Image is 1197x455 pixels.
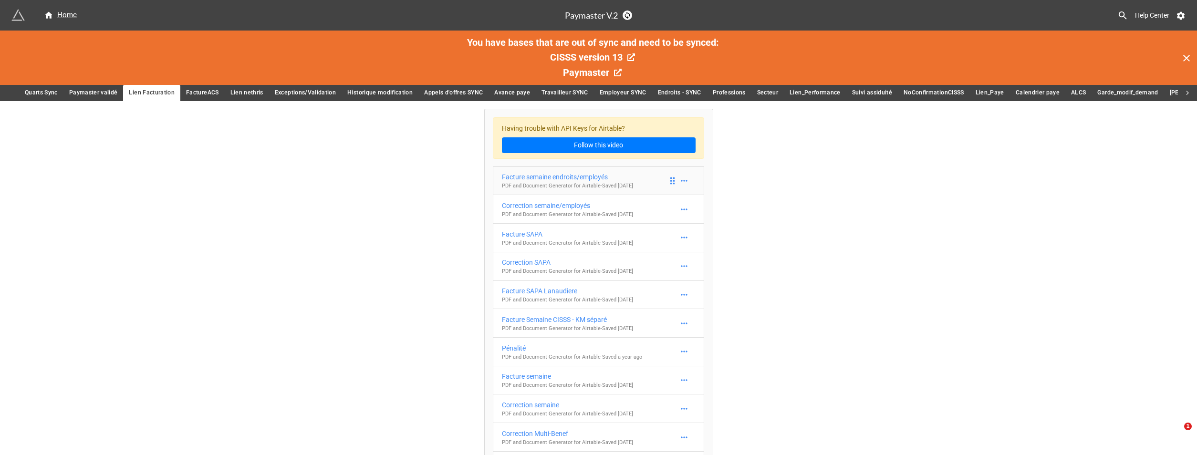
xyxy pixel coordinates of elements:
a: Follow this video [502,137,696,154]
span: Lien Facturation [129,88,175,98]
p: PDF and Document Generator for Airtable - Saved [DATE] [502,410,633,418]
span: Employeur SYNC [600,88,646,98]
span: Endroits - SYNC [658,88,701,98]
span: Secteur [757,88,778,98]
span: Lien_Performance [790,88,841,98]
a: Facture semaine endroits/employésPDF and Document Generator for Airtable-Saved [DATE] [493,166,704,196]
div: Correction Multi-Benef [502,428,633,439]
span: Quarts Sync [25,88,58,98]
span: Professions [713,88,746,98]
p: PDF and Document Generator for Airtable - Saved [DATE] [502,239,633,247]
a: Sync Base Structure [623,10,632,20]
div: Facture semaine endroits/employés [502,172,633,182]
div: Home [44,10,77,21]
span: Appels d'offres SYNC [424,88,483,98]
div: Having trouble with API Keys for Airtable? [493,117,704,159]
a: Correction semainePDF and Document Generator for Airtable-Saved [DATE] [493,394,704,423]
a: Facture SAPA LanaudierePDF and Document Generator for Airtable-Saved [DATE] [493,280,704,310]
span: NoConfirmationCISSS [904,88,964,98]
span: Exceptions/Validation [275,88,336,98]
span: Lien_Paye [976,88,1004,98]
span: Calendrier paye [1016,88,1060,98]
iframe: Intercom live chat [1165,423,1187,445]
a: Facture semainePDF and Document Generator for Airtable-Saved [DATE] [493,366,704,395]
img: miniextensions-icon.73ae0678.png [11,9,25,22]
a: Correction semaine/employésPDF and Document Generator for Airtable-Saved [DATE] [493,195,704,224]
span: You have bases that are out of sync and need to be synced: [467,37,719,48]
p: PDF and Document Generator for Airtable - Saved [DATE] [502,439,633,446]
span: CISSS version 13 [550,52,623,63]
h3: Paymaster V.2 [565,11,618,20]
span: 1 [1184,423,1192,430]
p: PDF and Document Generator for Airtable - Saved [DATE] [502,211,633,218]
div: Correction SAPA [502,257,633,268]
a: Facture Semaine CISSS - KM séparéPDF and Document Generator for Airtable-Saved [DATE] [493,309,704,338]
a: PénalitéPDF and Document Generator for Airtable-Saved a year ago [493,337,704,366]
a: Help Center [1128,7,1176,24]
span: Avance paye [494,88,530,98]
p: PDF and Document Generator for Airtable - Saved [DATE] [502,182,633,190]
a: Correction SAPAPDF and Document Generator for Airtable-Saved [DATE] [493,252,704,281]
div: Facture SAPA [502,229,633,239]
span: Lien nethris [230,88,263,98]
div: scrollable auto tabs example [19,85,1178,101]
div: Facture Semaine CISSS - KM séparé [502,314,633,325]
p: PDF and Document Generator for Airtable - Saved [DATE] [502,382,633,389]
span: FactureACS [186,88,219,98]
span: ALCS [1071,88,1086,98]
span: Travailleur SYNC [541,88,588,98]
p: PDF and Document Generator for Airtable - Saved a year ago [502,353,642,361]
span: Suivi assiduité [852,88,892,98]
div: Facture semaine [502,371,633,382]
span: Historique modification [347,88,413,98]
a: Facture SAPAPDF and Document Generator for Airtable-Saved [DATE] [493,223,704,252]
div: Correction semaine/employés [502,200,633,211]
a: Home [38,10,83,21]
span: Paymaster validé [69,88,118,98]
span: Paymaster [563,67,609,78]
div: Pénalité [502,343,642,353]
div: Facture SAPA Lanaudiere [502,286,633,296]
div: Correction semaine [502,400,633,410]
p: PDF and Document Generator for Airtable - Saved [DATE] [502,268,633,275]
p: PDF and Document Generator for Airtable - Saved [DATE] [502,325,633,332]
a: Correction Multi-BenefPDF and Document Generator for Airtable-Saved [DATE] [493,423,704,452]
p: PDF and Document Generator for Airtable - Saved [DATE] [502,296,633,304]
span: Garde_modif_demand [1097,88,1158,98]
